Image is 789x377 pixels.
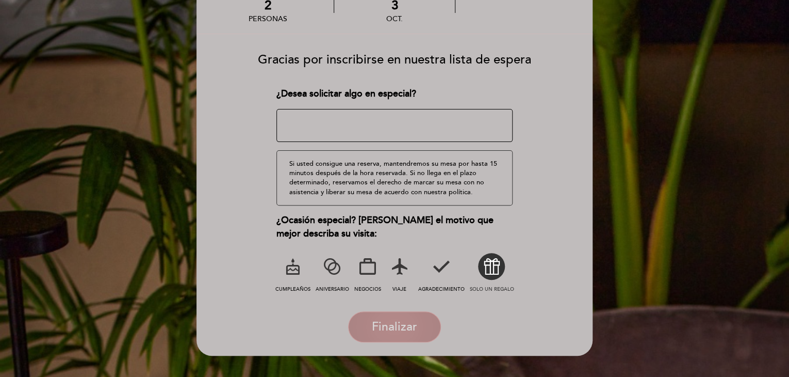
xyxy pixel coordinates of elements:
[276,150,513,206] div: Si usted consigue una reserva, mantendremos su mesa por hasta 15 minutos después de la hora reser...
[469,286,514,292] span: SOLO UN REGALO
[316,286,349,292] span: ANIVERSARIO
[249,14,287,23] div: personas
[392,286,406,292] span: VIAJE
[372,320,417,334] span: Finalizar
[354,286,381,292] span: NEGOCIOS
[275,286,310,292] span: CUMPLEAÑOS
[418,286,464,292] span: AGRADECIMIENTO
[258,52,531,67] span: Gracias por inscribirse en nuestra lista de espera
[334,14,454,23] div: oct.
[276,214,513,240] div: ¿Ocasión especial? [PERSON_NAME] el motivo que mejor describa su visita:
[276,87,513,101] div: ¿Desea solicitar algo en especial?
[348,311,441,342] button: Finalizar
